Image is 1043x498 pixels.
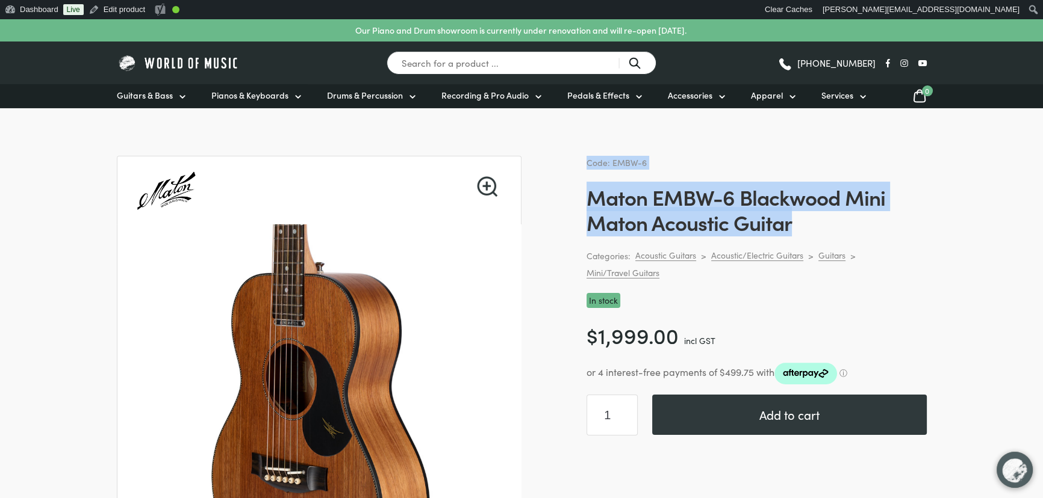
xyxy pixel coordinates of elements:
span: Pedals & Effects [567,89,629,102]
span: [PHONE_NUMBER] [797,58,876,67]
img: Maton [132,156,201,225]
span: Code: EMBW-6 [587,156,647,168]
input: Product quantity [587,395,638,435]
a: Acoustic Guitars [635,250,696,261]
span: Services [821,89,853,102]
div: > [808,250,814,261]
button: Add to cart [652,395,927,435]
div: > [701,250,706,261]
span: Drums & Percussion [327,89,403,102]
h1: Maton EMBW-6 Blackwood Mini Maton Acoustic Guitar [587,184,927,235]
a: [PHONE_NUMBER] [777,54,876,72]
p: In stock [587,293,620,308]
a: Acoustic/Electric Guitars [711,250,803,261]
a: Live [63,4,84,15]
input: Search for a product ... [387,51,656,75]
div: Good [172,6,179,13]
span: Pianos & Keyboards [211,89,288,102]
a: Guitars [818,250,845,261]
span: Recording & Pro Audio [441,89,529,102]
span: Guitars & Bass [117,89,173,102]
span: Apparel [751,89,783,102]
span: 0 [922,85,933,96]
iframe: PayPal Message 1 [587,435,927,447]
iframe: Chat with our support team [989,444,1043,498]
p: Our Piano and Drum showroom is currently under renovation and will re-open [DATE]. [355,24,687,37]
span: Categories: [587,249,630,263]
a: Mini/Travel Guitars [587,267,659,278]
img: World of Music [117,54,240,72]
span: Accessories [668,89,712,102]
a: View full-screen image gallery [477,176,497,197]
span: $ [587,320,598,349]
bdi: 1,999.00 [587,320,679,349]
div: > [850,250,856,261]
span: incl GST [684,334,715,346]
